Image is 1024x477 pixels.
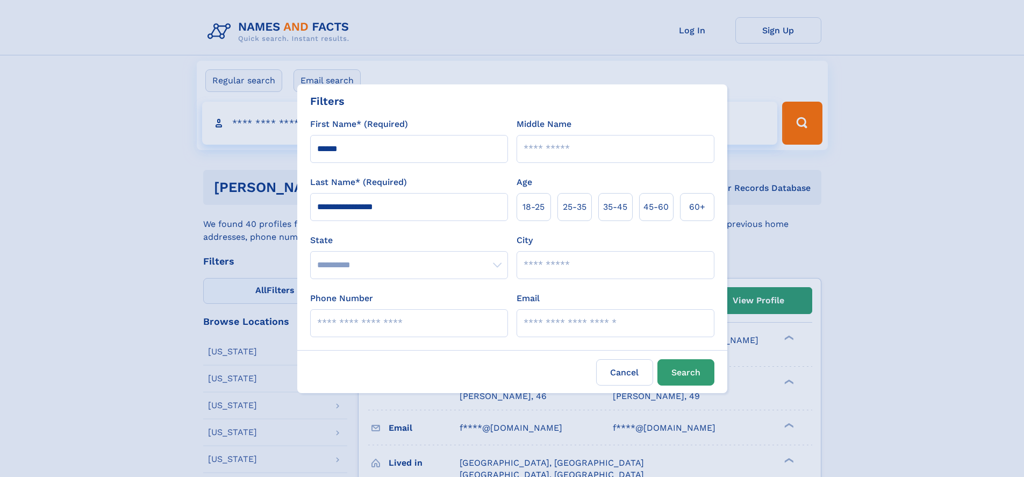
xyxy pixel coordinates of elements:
div: Filters [310,93,345,109]
label: Cancel [596,359,653,386]
span: 18‑25 [522,201,545,213]
label: Middle Name [517,118,571,131]
label: Email [517,292,540,305]
span: 45‑60 [643,201,669,213]
label: Last Name* (Required) [310,176,407,189]
label: First Name* (Required) [310,118,408,131]
label: State [310,234,508,247]
label: Age [517,176,532,189]
span: 60+ [689,201,705,213]
label: City [517,234,533,247]
button: Search [657,359,714,386]
span: 25‑35 [563,201,586,213]
span: 35‑45 [603,201,627,213]
label: Phone Number [310,292,373,305]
